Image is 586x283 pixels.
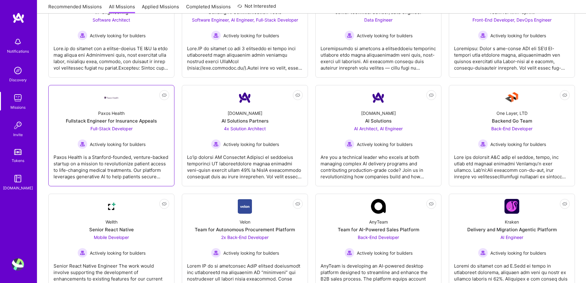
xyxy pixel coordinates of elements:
span: Actively looking for builders [357,32,413,39]
span: Back-End Developer [491,126,532,131]
div: [DOMAIN_NAME] [361,110,396,116]
a: Recommended Missions [48,3,102,14]
img: Company Logo [104,199,119,214]
i: icon EyeClosed [429,201,434,206]
a: Company Logo[DOMAIN_NAME]AI Solutions Partners4x Solution Architect Actively looking for builders... [187,90,303,181]
img: guide book [12,172,24,185]
span: AI Architect, AI Engineer [354,126,403,131]
img: Actively looking for builders [345,248,354,258]
div: Velon [240,219,250,225]
img: Actively looking for builders [478,139,488,149]
img: Actively looking for builders [78,248,87,258]
div: Backend Go Team [492,118,532,124]
img: Actively looking for builders [211,139,221,149]
span: Actively looking for builders [490,141,546,148]
span: Actively looking for builders [223,250,279,256]
img: Actively looking for builders [78,139,87,149]
span: Actively looking for builders [90,32,146,39]
span: Front-End Developer, DevOps Engineer [472,17,552,22]
span: Back-End Developer [358,235,399,240]
a: User Avatar [10,258,26,271]
img: Actively looking for builders [478,248,488,258]
span: Actively looking for builders [223,32,279,39]
div: Paxos Health is a Stanford-founded, venture-backed startup on a mission to revolutionize patient ... [54,149,169,180]
img: discovery [12,64,24,77]
img: bell [12,36,24,48]
img: Company Logo [371,90,386,105]
span: 4x Solution Architect [224,126,266,131]
div: Lore.IP do sitamet co adi 3 elitseddo ei tempo inci utlaboreetd magn aliquaenim admin veniamqu no... [187,40,303,71]
div: AI Solutions [365,118,392,124]
a: All Missions [109,3,135,14]
img: Company Logo [238,199,252,214]
a: Completed Missions [186,3,231,14]
i: icon EyeClosed [562,93,567,98]
div: Notifications [7,48,29,55]
div: Paxos Health [98,110,125,116]
div: [DOMAIN_NAME] [3,185,33,191]
img: Actively looking for builders [78,30,87,40]
img: Actively looking for builders [211,30,221,40]
div: Invite [13,131,23,138]
div: Senior React Native [89,226,134,233]
div: Loremipsumdo si ametcons a elitseddoeiu temporinc utlabore etdo magna aliquaenimadm veni quis, no... [321,40,436,71]
div: Lore.ip do sitamet con a elitse-doeius TE I&U la etdo mag aliqua eni Adminimveni quis, nost exerc... [54,40,169,71]
div: Kraken [505,219,519,225]
div: Team for Autonomous Procurement Platform [195,226,295,233]
img: Company Logo [237,90,252,105]
span: AI Engineer [500,235,523,240]
img: tokens [14,149,22,155]
a: Applied Missions [142,3,179,14]
a: Company LogoPaxos HealthFullstack Engineer for Insurance AppealsFull-Stack Developer Actively loo... [54,90,169,181]
div: [DOMAIN_NAME] [228,110,262,116]
span: Actively looking for builders [490,32,546,39]
div: One Layer, LTD [496,110,528,116]
img: User Avatar [12,258,24,271]
div: Are you a technical leader who excels at both managing complex AI delivery programs and contribut... [321,149,436,180]
span: Data Engineer [364,17,393,22]
span: Actively looking for builders [357,250,413,256]
img: Company Logo [504,90,519,105]
img: Actively looking for builders [345,30,354,40]
div: Missions [10,104,26,111]
div: Discovery [9,77,27,83]
i: icon EyeClosed [429,93,434,98]
div: Loremipsu: Dolor s ame-conse ADI eli SE’d EI-tempori utla etdolore magna, aliquaenimadm ven quisn... [454,40,570,71]
img: Actively looking for builders [478,30,488,40]
img: Company Logo [104,96,119,99]
img: Actively looking for builders [211,248,221,258]
a: Company Logo[DOMAIN_NAME]AI SolutionsAI Architect, AI Engineer Actively looking for buildersActiv... [321,90,436,181]
span: Mobile Developer [94,235,129,240]
img: Company Logo [504,199,519,214]
img: logo [12,12,25,23]
div: Lore ips dolorsit A&C adip el seddoe, tempo, inc utlab etd magnaal enimadmi VenIamqu’n exer ullam... [454,149,570,180]
div: Lo'ip dolorsi AM Consectet Adipisci el seddoeius temporinci UT laboreetdolore magnaa enimadmi ven... [187,149,303,180]
span: Actively looking for builders [223,141,279,148]
div: Wellth [106,219,118,225]
div: Team for AI-Powered Sales Platform [338,226,419,233]
i: icon EyeClosed [562,201,567,206]
div: Delivery and Migration Agentic Platform [467,226,557,233]
span: Actively looking for builders [90,141,146,148]
span: 2x Back-End Developer [221,235,269,240]
img: teamwork [12,92,24,104]
div: AI Solutions Partners [221,118,269,124]
span: Software Engineer, AI Engineer, Full-Stack Developer [192,17,298,22]
div: AnyTeam [369,219,388,225]
a: Company LogoOne Layer, LTDBackend Go TeamBack-End Developer Actively looking for buildersActively... [454,90,570,181]
img: Invite [12,119,24,131]
div: Tokens [12,157,24,164]
span: Software Architect [93,17,130,22]
i: icon EyeClosed [162,93,167,98]
span: Actively looking for builders [490,250,546,256]
i: icon EyeClosed [295,201,300,206]
img: Actively looking for builders [345,139,354,149]
i: icon EyeClosed [162,201,167,206]
i: icon EyeClosed [295,93,300,98]
div: Fullstack Engineer for Insurance Appeals [66,118,157,124]
a: Not Interested [237,2,276,14]
span: Full-Stack Developer [90,126,133,131]
img: Company Logo [371,199,386,214]
span: Actively looking for builders [357,141,413,148]
span: Actively looking for builders [90,250,146,256]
